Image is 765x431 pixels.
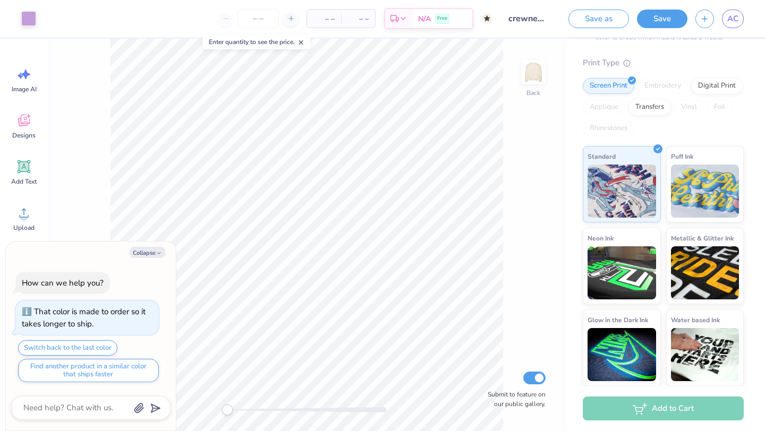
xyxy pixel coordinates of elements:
[500,8,552,29] input: Untitled Design
[222,404,233,415] div: Accessibility label
[437,15,447,22] span: Free
[588,165,656,218] img: Standard
[568,10,629,28] button: Save as
[671,151,693,162] span: Puff Ink
[313,13,335,24] span: – –
[727,13,738,25] span: AC
[671,246,739,299] img: Metallic & Glitter Ink
[583,120,634,136] div: Rhinestones
[13,223,35,232] span: Upload
[523,62,544,83] img: Back
[588,328,656,381] img: Glow in the Dark Ink
[588,151,616,162] span: Standard
[12,85,37,93] span: Image AI
[588,314,648,325] span: Glow in the Dark Ink
[237,9,279,28] input: – –
[583,57,744,69] div: Print Type
[583,78,634,94] div: Screen Print
[637,78,688,94] div: Embroidery
[707,99,732,115] div: Foil
[671,232,734,244] span: Metallic & Glitter Ink
[18,340,117,356] button: Switch back to the last color
[671,165,739,218] img: Puff Ink
[588,246,656,299] img: Neon Ink
[722,10,744,28] a: AC
[347,13,369,24] span: – –
[12,131,36,140] span: Designs
[22,306,146,329] div: That color is made to order so it takes longer to ship.
[418,13,431,24] span: N/A
[637,10,687,28] button: Save
[22,278,104,288] div: How can we help you?
[11,177,37,186] span: Add Text
[691,78,743,94] div: Digital Print
[203,35,311,49] div: Enter quantity to see the price.
[671,328,739,381] img: Water based Ink
[628,99,671,115] div: Transfers
[588,232,614,244] span: Neon Ink
[671,314,720,325] span: Water based Ink
[482,390,546,409] label: Submit to feature on our public gallery.
[526,88,540,98] div: Back
[18,359,159,382] button: Find another product in a similar color that ships faster
[583,99,625,115] div: Applique
[130,247,165,258] button: Collapse
[674,99,704,115] div: Vinyl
